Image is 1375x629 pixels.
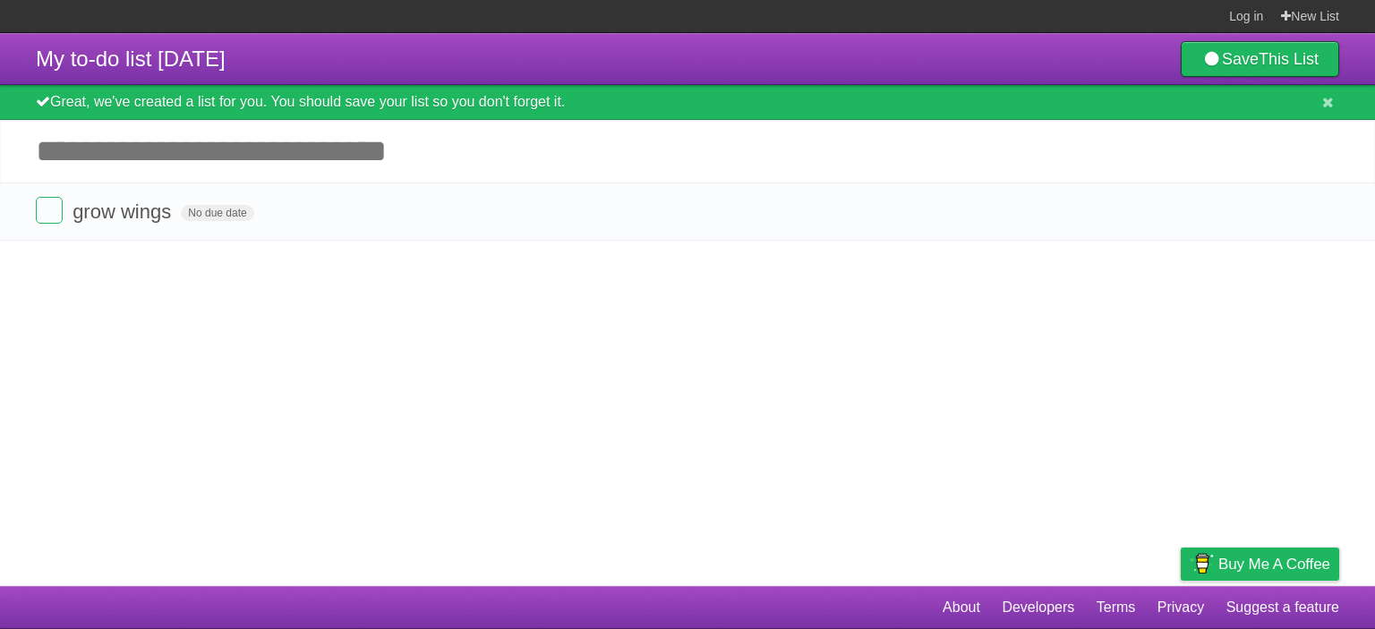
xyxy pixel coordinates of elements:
[36,47,226,71] span: My to-do list [DATE]
[1157,591,1204,625] a: Privacy
[943,591,980,625] a: About
[181,205,253,221] span: No due date
[36,197,63,224] label: Done
[1002,591,1074,625] a: Developers
[1226,591,1339,625] a: Suggest a feature
[1181,41,1339,77] a: SaveThis List
[73,200,175,223] span: grow wings
[1190,548,1214,579] img: Buy me a coffee
[1259,50,1319,68] b: This List
[1218,548,1330,580] span: Buy me a coffee
[1181,548,1339,581] a: Buy me a coffee
[1097,591,1136,625] a: Terms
